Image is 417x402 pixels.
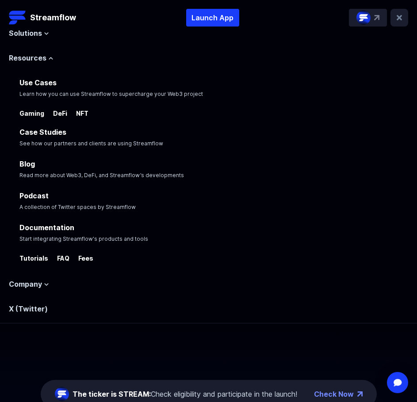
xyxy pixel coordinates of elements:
a: Use Cases [19,78,57,87]
p: Streamflow [30,11,76,24]
span: Start integrating Streamflow's products and tools [19,235,148,242]
p: DeFi [46,109,67,118]
a: NFT [69,110,88,119]
button: Company [9,279,49,289]
a: Gaming [19,110,46,119]
span: Resources [9,53,46,63]
a: Blog [19,159,35,168]
span: Solutions [9,28,42,38]
a: Streamflow [9,9,76,27]
img: streamflow-logo-circle.png [356,11,371,25]
div: Open Intercom Messenger [387,372,408,393]
span: The ticker is STREAM: [73,390,151,398]
a: Documentation [19,223,74,232]
span: Company [9,279,42,289]
p: Tutorials [19,254,48,263]
img: Streamflow Logo [9,9,27,27]
span: Read more about Web3, DeFi, and Streamflow’s developments [19,172,184,178]
a: Fees [71,255,93,264]
a: FAQ [50,255,71,264]
div: Check eligibility and participate in the launch! [73,389,297,399]
a: Check Now [314,389,354,399]
img: streamflow-logo-circle.png [55,387,69,401]
span: A collection of Twitter spaces by Streamflow [19,204,136,210]
img: top-right-arrow.png [357,391,363,397]
img: top-right-arrow.svg [374,15,379,20]
a: DeFi [46,110,69,119]
a: Tutorials [19,255,50,264]
span: Learn how you can use Streamflow to supercharge your Web3 project [19,91,203,97]
button: Resources [9,53,54,63]
a: X (Twitter) [9,304,48,313]
p: Fees [71,254,93,263]
p: Gaming [19,109,44,118]
a: Case Studies [19,128,66,137]
p: FAQ [50,254,69,263]
p: NFT [69,109,88,118]
span: See how our partners and clients are using Streamflow [19,140,163,147]
a: Podcast [19,191,49,200]
button: Launch App [186,9,239,27]
button: Solutions [9,28,49,38]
